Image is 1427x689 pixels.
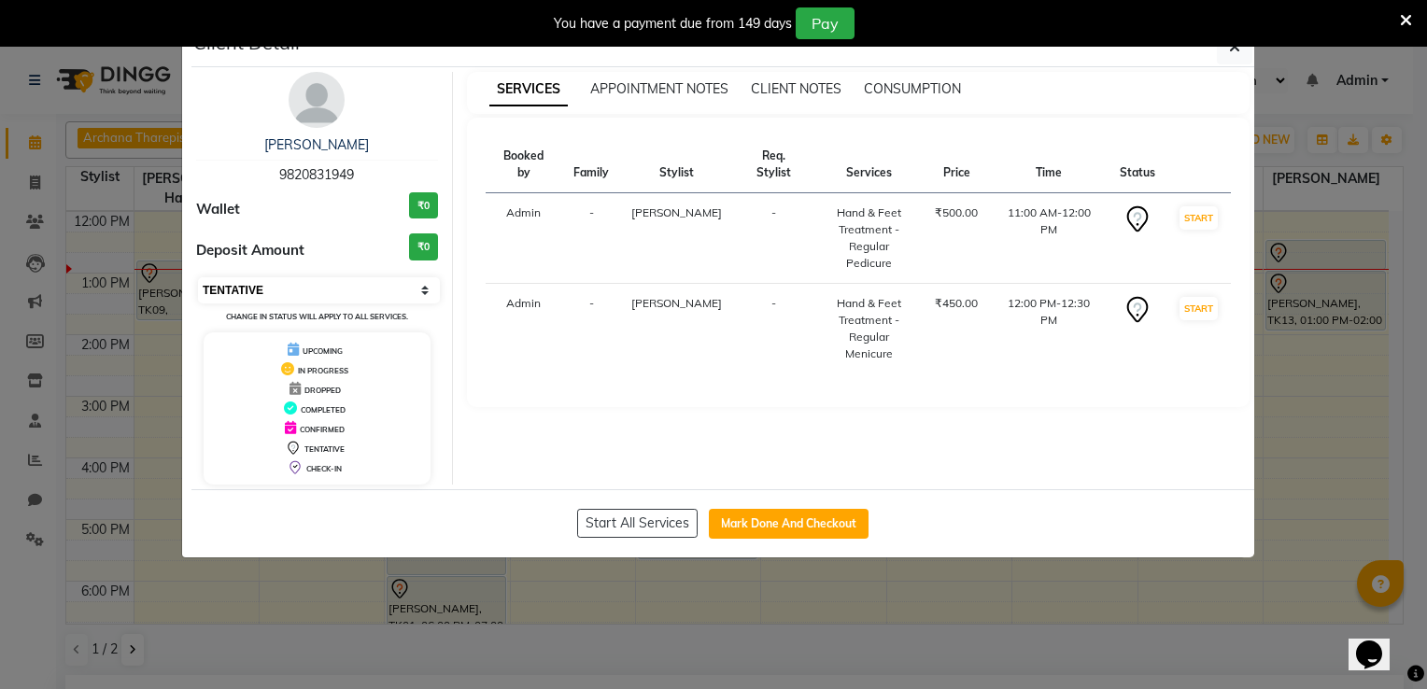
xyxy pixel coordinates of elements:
span: UPCOMING [303,346,343,356]
span: COMPLETED [301,405,346,415]
iframe: chat widget [1349,614,1408,670]
button: Start All Services [577,509,698,538]
th: Stylist [620,136,733,193]
th: Booked by [486,136,563,193]
span: CONFIRMED [300,425,345,434]
td: 12:00 PM-12:30 PM [989,284,1109,374]
div: ₹500.00 [935,204,978,221]
span: CONSUMPTION [864,80,961,97]
th: Price [924,136,989,193]
span: Deposit Amount [196,240,304,261]
button: Pay [796,7,855,39]
h3: ₹0 [409,192,438,219]
span: CLIENT NOTES [751,80,841,97]
td: - [562,193,620,284]
span: TENTATIVE [304,444,345,454]
span: SERVICES [489,73,568,106]
span: APPOINTMENT NOTES [590,80,728,97]
td: Admin [486,193,563,284]
h3: ₹0 [409,233,438,260]
span: Wallet [196,199,240,220]
td: - [562,284,620,374]
span: [PERSON_NAME] [631,296,722,310]
button: Mark Done And Checkout [709,509,869,539]
button: START [1180,297,1218,320]
th: Family [562,136,620,193]
td: - [733,193,814,284]
th: Time [989,136,1109,193]
small: Change in status will apply to all services. [226,312,408,321]
td: - [733,284,814,374]
img: avatar [289,72,345,128]
span: [PERSON_NAME] [631,205,722,219]
button: START [1180,206,1218,230]
th: Services [814,136,924,193]
div: Hand & Feet Treatment - Regular Pedicure [826,204,912,272]
span: 9820831949 [279,166,354,183]
th: Status [1109,136,1166,193]
th: Req. Stylist [733,136,814,193]
a: [PERSON_NAME] [264,136,369,153]
td: Admin [486,284,563,374]
div: You have a payment due from 149 days [554,14,792,34]
div: ₹450.00 [935,295,978,312]
span: DROPPED [304,386,341,395]
td: 11:00 AM-12:00 PM [989,193,1109,284]
div: Hand & Feet Treatment - Regular Menicure [826,295,912,362]
span: CHECK-IN [306,464,342,473]
span: IN PROGRESS [298,366,348,375]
